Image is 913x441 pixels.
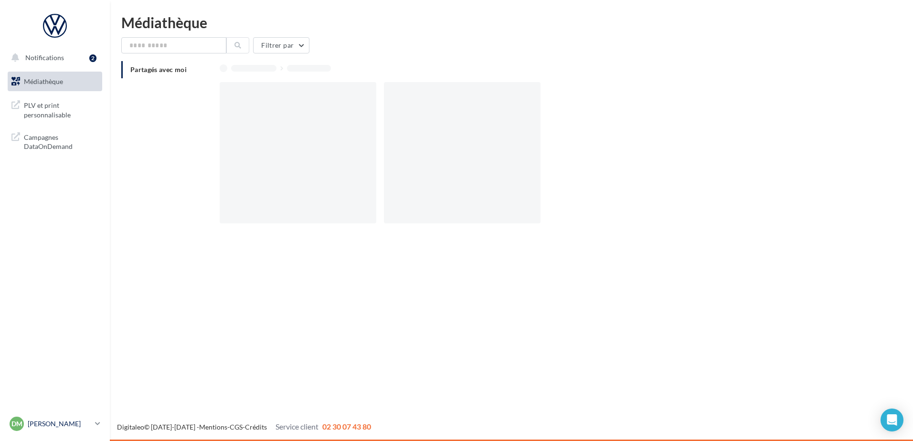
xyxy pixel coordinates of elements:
[24,131,98,151] span: Campagnes DataOnDemand
[28,419,91,429] p: [PERSON_NAME]
[6,48,100,68] button: Notifications 2
[11,419,22,429] span: DM
[8,415,102,433] a: DM [PERSON_NAME]
[89,54,96,62] div: 2
[253,37,309,53] button: Filtrer par
[6,95,104,123] a: PLV et print personnalisable
[881,409,903,431] div: Open Intercom Messenger
[117,423,144,431] a: Digitaleo
[121,15,902,30] div: Médiathèque
[25,53,64,62] span: Notifications
[245,423,267,431] a: Crédits
[117,423,371,431] span: © [DATE]-[DATE] - - -
[199,423,227,431] a: Mentions
[130,65,187,73] span: Partagés avec moi
[24,99,98,119] span: PLV et print personnalisable
[24,77,63,85] span: Médiathèque
[230,423,243,431] a: CGS
[6,127,104,155] a: Campagnes DataOnDemand
[6,72,104,92] a: Médiathèque
[276,422,318,431] span: Service client
[322,422,371,431] span: 02 30 07 43 80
